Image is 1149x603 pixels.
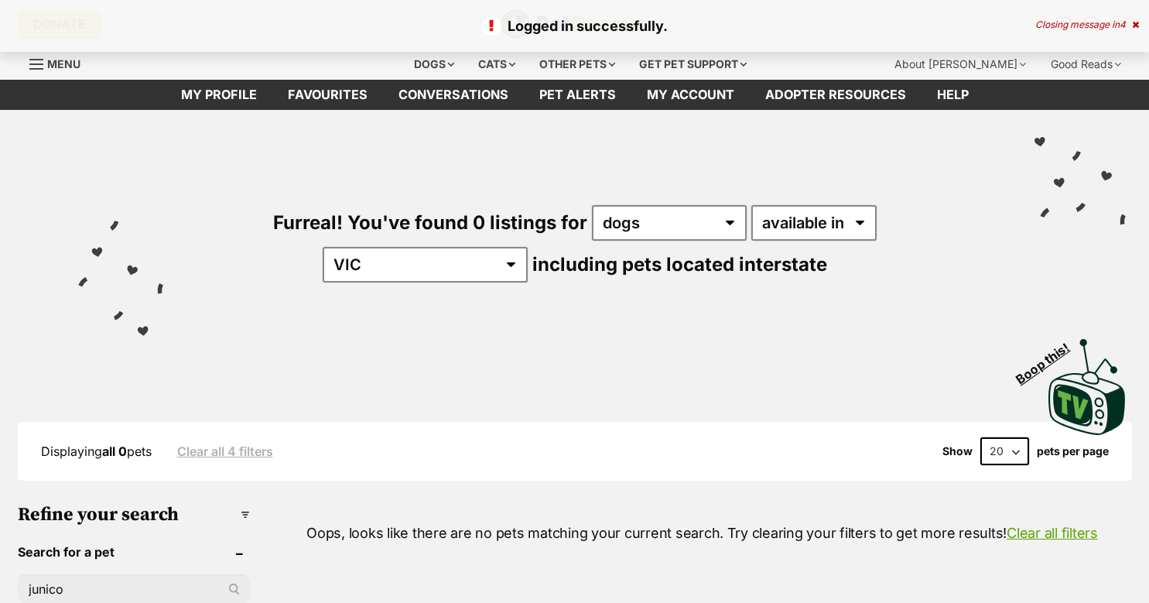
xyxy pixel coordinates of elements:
div: Good Reads [1040,49,1132,80]
span: including pets located interstate [532,253,827,276]
div: Get pet support [628,49,757,80]
a: My profile [166,80,272,110]
div: Cats [467,49,526,80]
span: Furreal! You've found 0 listings for [273,211,587,234]
a: Favourites [272,80,383,110]
a: Pet alerts [524,80,631,110]
img: PetRescue TV logo [1048,339,1126,435]
a: conversations [383,80,524,110]
span: Boop this! [1014,331,1085,386]
p: Oops, looks like there are no pets matching your current search. Try clearing your filters to get... [273,522,1132,543]
strong: all 0 [102,444,127,459]
span: Show [942,445,973,457]
span: 4 [1120,19,1126,30]
a: Menu [29,49,91,77]
p: Logged in successfully. [15,15,1134,36]
span: Menu [47,57,80,70]
a: Help [922,80,984,110]
a: Boop this! [1048,325,1126,438]
a: Clear all filters [1007,525,1098,541]
div: Other pets [528,49,626,80]
a: Clear all 4 filters [177,444,273,458]
a: My account [631,80,750,110]
div: Closing message in [1035,19,1139,30]
header: Search for a pet [18,545,250,559]
h3: Refine your search [18,504,250,526]
label: pets per page [1037,445,1109,457]
span: Displaying pets [41,444,152,459]
a: Adopter resources [750,80,922,110]
div: Dogs [403,49,465,80]
div: About [PERSON_NAME] [884,49,1037,80]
